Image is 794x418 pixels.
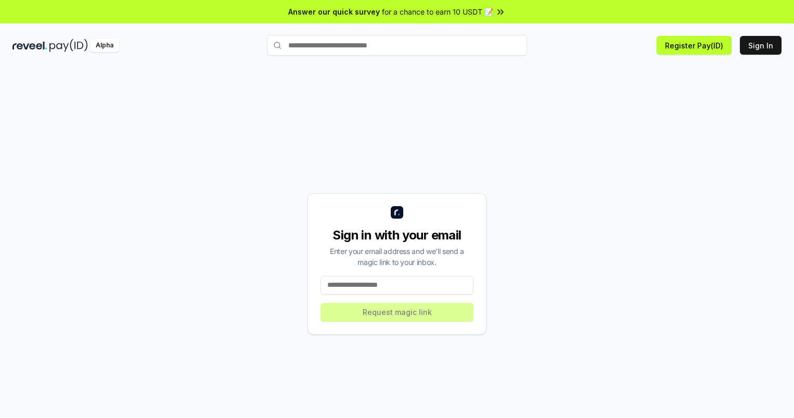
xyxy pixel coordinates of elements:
div: Enter your email address and we’ll send a magic link to your inbox. [321,246,473,268]
div: Sign in with your email [321,227,473,244]
img: pay_id [49,39,88,52]
span: Answer our quick survey [288,6,380,17]
span: for a chance to earn 10 USDT 📝 [382,6,493,17]
img: reveel_dark [12,39,47,52]
div: Alpha [90,39,119,52]
button: Sign In [740,36,782,55]
button: Register Pay(ID) [657,36,732,55]
img: logo_small [391,206,403,219]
